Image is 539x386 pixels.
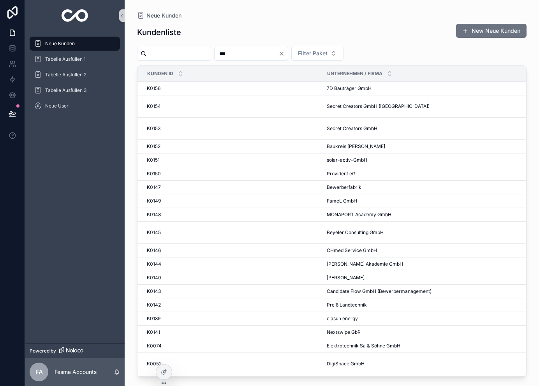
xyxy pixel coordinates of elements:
[147,212,317,218] a: K0148
[147,212,161,218] span: K0148
[327,361,365,367] span: DigiSpace GmbH
[62,9,88,22] img: App logo
[147,229,161,236] span: K0145
[147,302,161,308] span: K0142
[147,329,160,335] span: K0141
[45,87,86,93] span: Tabelle Ausfüllen 3
[327,143,530,150] a: Baukreis [PERSON_NAME]
[327,329,530,335] a: Nextswipe GbR
[30,68,120,82] a: Tabelle Ausfüllen 2
[327,125,377,132] span: Secret Creators GmbH
[327,343,530,349] a: Elektrotechnik Sa & Söhne GmbH
[327,288,530,294] a: Candidate Flow GmbH (Bewerbermanagement)
[327,157,367,163] span: solar-activ-GmbH
[45,56,86,62] span: Tabelle Ausfüllen 1
[327,302,530,308] a: Preiß Landtechnik
[147,157,317,163] a: K0151
[327,229,530,236] a: Beyeler Consulting GmbH
[327,184,361,190] span: Bewerberfabrik
[147,343,317,349] a: K0074
[147,143,317,150] a: K0152
[146,12,181,19] span: Neue Kunden
[147,329,317,335] a: K0141
[147,361,317,367] a: K0052
[298,49,328,57] span: Filter Paket
[147,85,317,92] a: K0156
[327,329,361,335] span: Nextswipe GbR
[327,198,357,204] span: FameL GmbH
[327,302,367,308] span: Preiß Landtechnik
[327,343,400,349] span: Elektrotechnik Sa & Söhne GmbH
[30,52,120,66] a: Tabelle Ausfüllen 1
[147,315,317,322] a: K0139
[327,125,530,132] a: Secret Creators GmbH
[147,85,160,92] span: K0156
[147,71,173,77] span: Kunden ID
[327,261,530,267] a: [PERSON_NAME] Akademie GmbH
[147,275,161,281] span: K0140
[291,46,343,61] button: Select Button
[137,27,181,38] h1: Kundenliste
[147,261,317,267] a: K0144
[147,261,161,267] span: K0144
[45,41,75,47] span: Neue Kunden
[147,247,317,254] a: K0146
[327,247,377,254] span: CHmed Service GmbH
[147,288,161,294] span: K0143
[147,275,317,281] a: K0140
[327,261,403,267] span: [PERSON_NAME] Akademie GmbH
[327,71,382,77] span: Unternehmen / Firma
[147,103,317,109] a: K0154
[327,212,530,218] a: MONAPORT Academy GmbH
[327,143,385,150] span: Baukreis [PERSON_NAME]
[327,198,530,204] a: FameL GmbH
[327,184,530,190] a: Bewerberfabrik
[25,344,125,358] a: Powered by
[327,157,530,163] a: solar-activ-GmbH
[147,171,317,177] a: K0150
[327,85,372,92] span: 7D Bauträger GmbH
[327,85,530,92] a: 7D Bauträger GmbH
[456,24,527,38] button: New Neue Kunden
[147,229,317,236] a: K0145
[327,275,365,281] span: [PERSON_NAME]
[55,368,97,376] p: Fesma Accounts
[35,367,43,377] span: FA
[147,198,161,204] span: K0149
[278,51,288,57] button: Clear
[147,247,161,254] span: K0146
[147,184,317,190] a: K0147
[327,247,530,254] a: CHmed Service GmbH
[25,31,125,123] div: scrollable content
[147,288,317,294] a: K0143
[327,288,432,294] span: Candidate Flow GmbH (Bewerbermanagement)
[327,275,530,281] a: [PERSON_NAME]
[147,343,162,349] span: K0074
[30,83,120,97] a: Tabelle Ausfüllen 3
[327,171,530,177] a: Provident eG
[147,157,160,163] span: K0151
[147,302,317,308] a: K0142
[45,72,86,78] span: Tabelle Ausfüllen 2
[147,103,161,109] span: K0154
[30,37,120,51] a: Neue Kunden
[147,361,162,367] span: K0052
[327,229,384,236] span: Beyeler Consulting GmbH
[327,361,530,367] a: DigiSpace GmbH
[30,99,120,113] a: Neue User
[147,125,317,132] a: K0153
[147,143,160,150] span: K0152
[327,171,356,177] span: Provident eG
[327,103,530,109] a: Secret Creators GmbH ([GEOGRAPHIC_DATA])
[327,315,358,322] span: clasun energy
[30,348,56,354] span: Powered by
[327,315,530,322] a: clasun energy
[147,184,161,190] span: K0147
[147,171,161,177] span: K0150
[137,12,181,19] a: Neue Kunden
[327,103,430,109] span: Secret Creators GmbH ([GEOGRAPHIC_DATA])
[147,315,160,322] span: K0139
[45,103,69,109] span: Neue User
[327,212,391,218] span: MONAPORT Academy GmbH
